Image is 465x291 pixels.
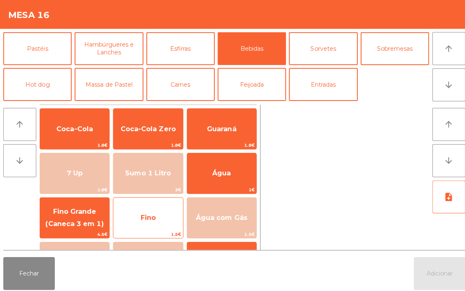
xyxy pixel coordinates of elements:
span: 1.5€ [112,228,181,236]
button: arrow_downward [3,143,36,176]
i: arrow_downward [440,154,450,164]
span: Fino [139,212,155,220]
i: arrow_downward [440,79,450,89]
span: 4.5€ [40,228,108,236]
span: 1.8€ [40,140,108,148]
h4: Mesa 16 [8,9,49,21]
button: Fechar [3,255,54,288]
button: arrow_downward [429,143,462,176]
button: arrow_upward [429,32,462,65]
span: Coca-Cola Zero [119,124,174,132]
span: Água com Gás [194,212,245,220]
button: Carnes [145,67,213,100]
button: arrow_upward [429,107,462,140]
button: Sobremesas [358,32,426,65]
i: arrow_upward [440,119,450,128]
i: arrow_upward [440,43,450,53]
i: arrow_upward [15,119,25,128]
button: arrow_upward [3,107,36,140]
i: arrow_downward [15,154,25,164]
button: arrow_downward [429,68,462,101]
button: Hambúrgueres e Lanches [74,32,142,65]
span: 1€ [186,184,254,192]
button: note_add [429,179,462,212]
button: Entradas [287,67,355,100]
span: 1.8€ [186,140,254,148]
span: 7 Up [66,168,82,176]
span: Coca-Cola [56,124,92,132]
span: Fino Grande (Caneca 3 em 1) [45,206,103,226]
span: 1.8€ [112,140,181,148]
span: 3€ [112,184,181,192]
span: 1.8€ [40,184,108,192]
button: Feijoada [216,67,284,100]
span: Guaraná [205,124,234,132]
button: Esfirras [145,32,213,65]
span: Sumo 1 Litro [124,168,170,176]
button: Hot dog [3,67,71,100]
span: 1.5€ [186,228,254,236]
i: note_add [440,190,450,200]
button: Pastéis [3,32,71,65]
button: Bebidas [216,32,284,65]
button: Massa de Pastel [74,67,142,100]
button: Sorvetes [287,32,355,65]
span: Água [211,168,229,176]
